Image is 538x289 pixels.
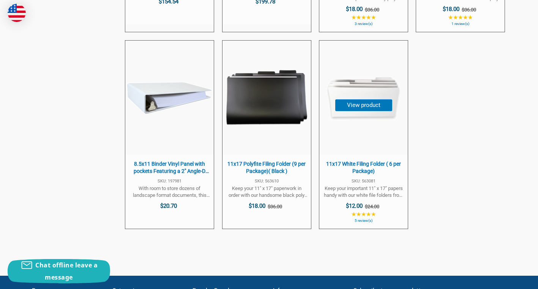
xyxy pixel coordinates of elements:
[448,14,473,20] span: ★★★★★
[320,54,407,141] img: 11x17 White Filing Folder ( 6 per Package)
[365,7,379,13] span: $36.00
[420,22,501,26] span: 1 review(s)
[323,22,404,26] span: 3 review(s)
[319,41,408,229] a: 11x17 White Filing Folder ( 6 per Package)
[462,7,476,13] span: $36.00
[160,203,177,209] span: $20.70
[125,41,214,229] a: 8.5x11 Binder Vinyl Panel with pockets Featuring a 2
[249,203,265,209] span: $18.00
[323,185,404,199] span: Keep your important 11" x 17" papers handy with our white file folders from 11x17 to organize you...
[226,160,307,175] span: 11x17 Polyfite Filing Folder (9 per Package)( Black )
[35,261,98,281] span: Chat offline leave a message
[346,203,363,209] span: $12.00
[335,99,392,111] button: View product
[226,179,307,183] span: SKU: 563610
[8,4,26,22] img: duty and tax information for United States
[129,160,210,175] span: 8.5x11 Binder Vinyl Panel with pockets Featuring a 2" Angle-D Ring White with Top Opening Pockets
[129,179,210,183] span: SKU: 197981
[323,160,404,175] span: 11x17 White Filing Folder ( 6 per Package)
[222,41,311,229] a: 11x17 Polyfite Filing Folder (9 per Package)( Black )
[8,259,110,283] button: Chat offline leave a message
[443,6,459,13] span: $18.00
[268,204,282,209] span: $36.00
[346,6,363,13] span: $18.00
[351,14,376,20] span: ★★★★★
[323,179,404,183] span: SKU: 563081
[351,211,376,217] span: ★★★★★
[475,269,538,289] iframe: Google Customer Reviews
[365,204,379,209] span: $24.00
[129,185,210,199] span: With room to store dozens of landscape format documents, this 8.5" x 11" binder is a great office...
[323,219,404,223] span: 5 review(s)
[226,185,307,199] span: Keep your 11" x 17" paperwork in order with our handsome black poly file folders. Nine folders ar...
